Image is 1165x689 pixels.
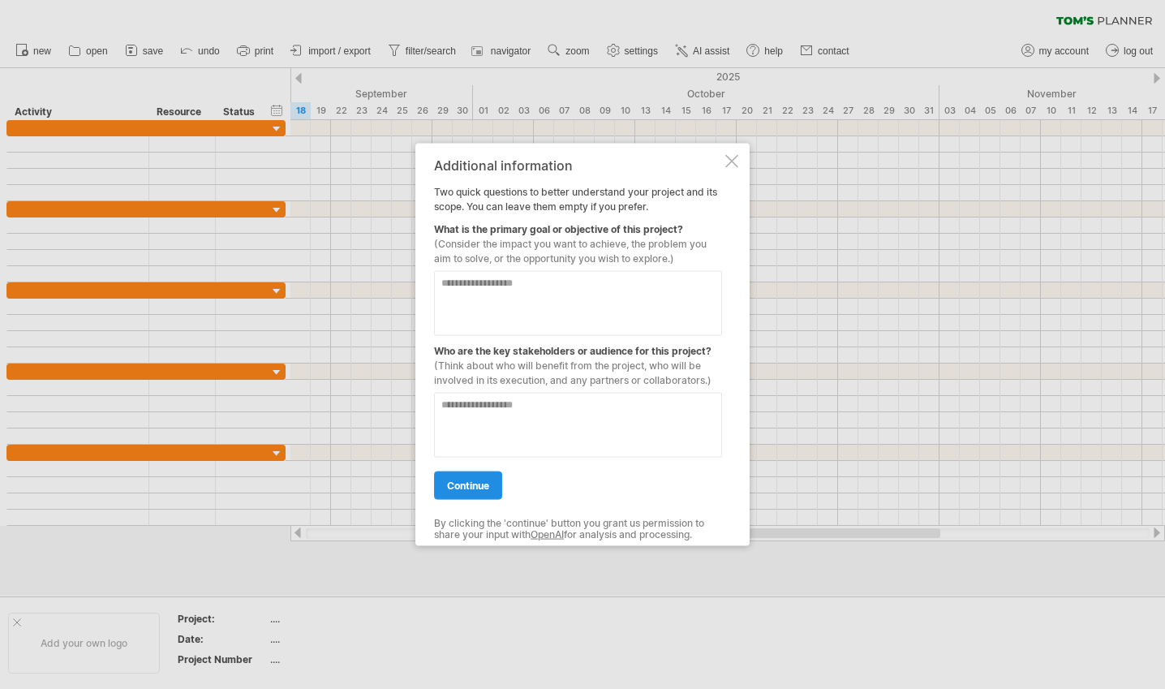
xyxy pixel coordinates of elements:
a: OpenAI [531,528,564,540]
div: By clicking the 'continue' button you grant us permission to share your input with for analysis a... [434,517,722,540]
span: (Consider the impact you want to achieve, the problem you aim to solve, or the opportunity you wi... [434,237,707,264]
span: continue [447,479,489,491]
div: Two quick questions to better understand your project and its scope. You can leave them empty if ... [434,157,722,532]
div: What is the primary goal or objective of this project? [434,213,722,265]
a: continue [434,471,502,499]
span: (Think about who will benefit from the project, who will be involved in its execution, and any pa... [434,359,711,385]
div: Who are the key stakeholders or audience for this project? [434,335,722,387]
div: Additional information [434,157,722,172]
